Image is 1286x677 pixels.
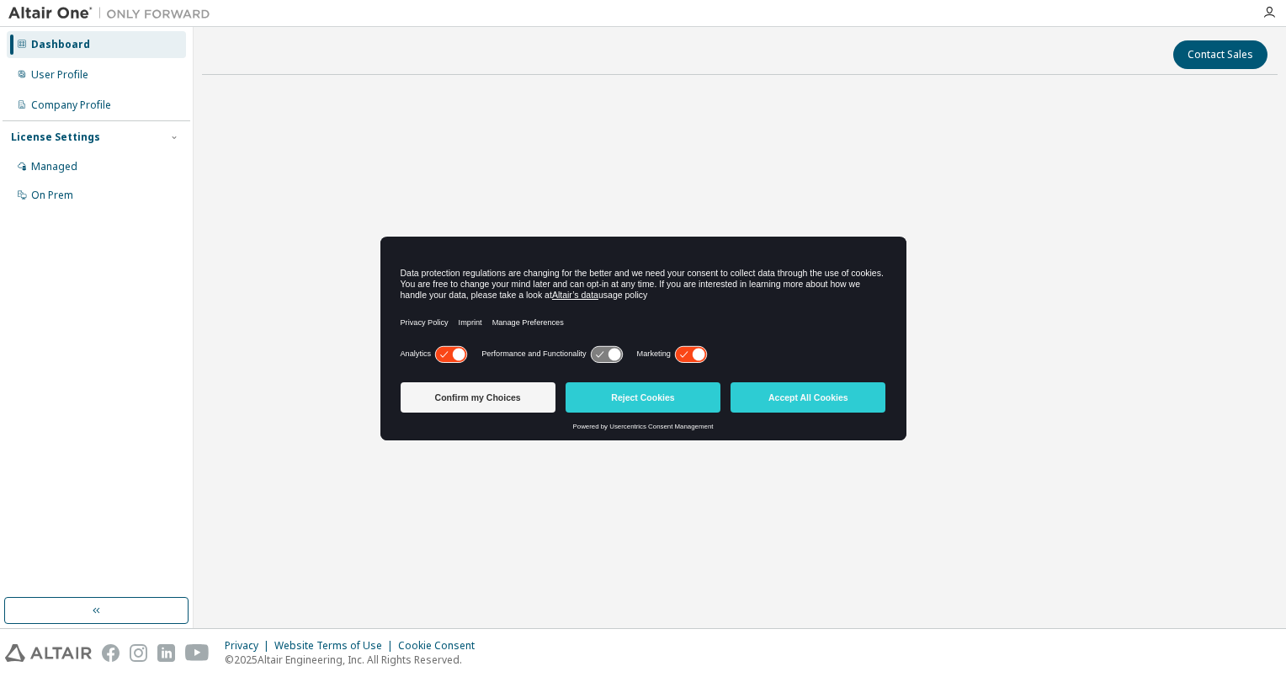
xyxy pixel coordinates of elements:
[398,639,485,653] div: Cookie Consent
[31,160,77,173] div: Managed
[225,639,274,653] div: Privacy
[225,653,485,667] p: © 2025 Altair Engineering, Inc. All Rights Reserved.
[130,644,147,662] img: instagram.svg
[31,68,88,82] div: User Profile
[31,99,111,112] div: Company Profile
[274,639,398,653] div: Website Terms of Use
[1173,40,1267,69] button: Contact Sales
[185,644,210,662] img: youtube.svg
[102,644,120,662] img: facebook.svg
[11,131,100,144] div: License Settings
[31,189,73,202] div: On Prem
[8,5,219,22] img: Altair One
[157,644,175,662] img: linkedin.svg
[31,38,90,51] div: Dashboard
[5,644,92,662] img: altair_logo.svg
